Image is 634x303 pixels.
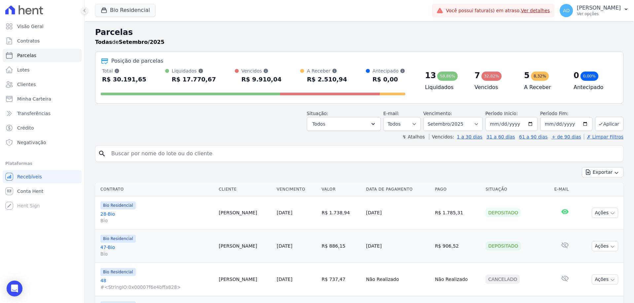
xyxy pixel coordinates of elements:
[307,111,328,116] label: Situação:
[446,7,550,14] span: Você possui fatura(s) em atraso.
[595,117,623,131] button: Aplicar
[364,229,433,263] td: [DATE]
[457,134,482,139] a: 1 a 30 dias
[519,134,547,139] a: 61 a 90 dias
[485,111,518,116] label: Período Inicío:
[119,39,164,45] strong: Setembro/2025
[17,38,40,44] span: Contratos
[402,134,425,139] label: ↯ Atalhos
[100,217,214,224] span: Bio
[98,150,106,158] i: search
[577,11,621,16] p: Ver opções
[172,68,216,74] div: Liquidados
[425,83,464,91] h4: Liquidados
[425,70,436,81] div: 13
[17,110,51,117] span: Transferências
[274,183,319,196] th: Vencimento
[3,78,82,91] a: Clientes
[319,196,364,229] td: R$ 1.738,94
[364,196,433,229] td: [DATE]
[17,81,36,88] span: Clientes
[577,5,621,11] p: [PERSON_NAME]
[372,74,405,85] div: R$ 0,00
[540,110,592,117] label: Período Fim:
[582,167,623,177] button: Exportar
[241,68,281,74] div: Vencidos
[581,72,598,81] div: 0,00%
[5,160,79,167] div: Plataformas
[95,39,112,45] strong: Todas
[3,107,82,120] a: Transferências
[100,244,214,257] a: 47-BioBio
[432,183,483,196] th: Pago
[574,83,613,91] h4: Antecipado
[524,70,530,81] div: 5
[307,68,347,74] div: A Receber
[372,68,405,74] div: Antecipado
[481,72,502,81] div: 32,82%
[524,83,563,91] h4: A Receber
[241,74,281,85] div: R$ 9.910,04
[277,243,292,249] a: [DATE]
[364,183,433,196] th: Data de Pagamento
[592,241,618,251] button: Ações
[95,26,623,38] h2: Parcelas
[307,117,381,131] button: Todos
[475,70,480,81] div: 7
[319,229,364,263] td: R$ 886,15
[319,183,364,196] th: Valor
[3,185,82,198] a: Conta Hent
[17,23,44,30] span: Visão Geral
[3,121,82,135] a: Crédito
[100,268,136,276] span: Bio Residencial
[277,277,292,282] a: [DATE]
[364,263,433,296] td: Não Realizado
[17,188,43,195] span: Conta Hent
[3,170,82,183] a: Recebíveis
[437,72,458,81] div: 58,86%
[552,183,578,196] th: E-mail
[102,74,146,85] div: R$ 30.191,65
[100,201,136,209] span: Bio Residencial
[592,208,618,218] button: Ações
[216,196,274,229] td: [PERSON_NAME]
[95,183,216,196] th: Contrato
[100,251,214,257] span: Bio
[3,49,82,62] a: Parcelas
[429,134,454,139] label: Vencidos:
[574,70,579,81] div: 0
[485,275,520,284] div: Cancelado
[216,183,274,196] th: Cliente
[100,277,214,290] a: 48#<StringIO:0x00007f6e4bffa828>
[17,173,42,180] span: Recebíveis
[107,147,620,160] input: Buscar por nome do lote ou do cliente
[100,235,136,243] span: Bio Residencial
[383,111,400,116] label: E-mail:
[17,67,30,73] span: Lotes
[432,263,483,296] td: Não Realizado
[552,134,581,139] a: + de 90 dias
[486,134,515,139] a: 31 a 60 dias
[216,229,274,263] td: [PERSON_NAME]
[17,96,51,102] span: Minha Carteira
[3,92,82,106] a: Minha Carteira
[563,8,570,13] span: AD
[483,183,551,196] th: Situação
[307,74,347,85] div: R$ 2.510,94
[277,210,292,215] a: [DATE]
[432,196,483,229] td: R$ 1.785,31
[432,229,483,263] td: R$ 906,52
[554,1,634,20] button: AD [PERSON_NAME] Ver opções
[102,68,146,74] div: Total
[100,211,214,224] a: 28-BioBio
[7,281,22,296] div: Open Intercom Messenger
[216,263,274,296] td: [PERSON_NAME]
[100,284,214,290] span: #<StringIO:0x00007f6e4bffa828>
[3,136,82,149] a: Negativação
[531,72,549,81] div: 8,32%
[17,52,36,59] span: Parcelas
[172,74,216,85] div: R$ 17.770,67
[111,57,163,65] div: Posição de parcelas
[319,263,364,296] td: R$ 737,47
[17,139,46,146] span: Negativação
